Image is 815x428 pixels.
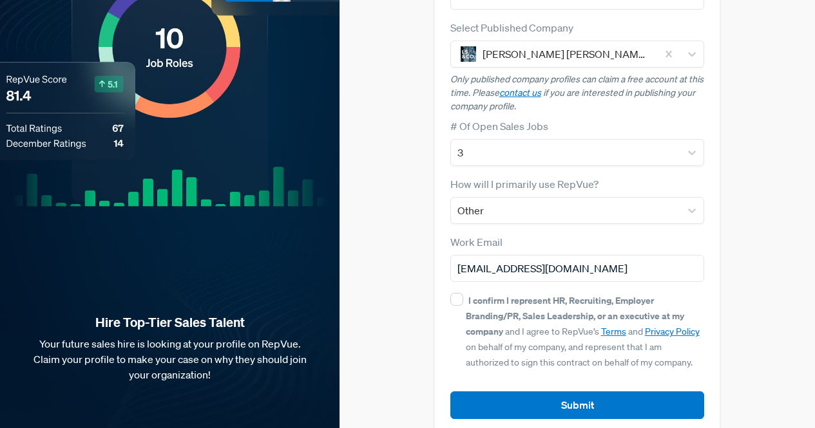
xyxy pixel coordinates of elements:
input: Email [450,255,705,282]
label: Select Published Company [450,20,573,35]
label: # Of Open Sales Jobs [450,118,548,134]
strong: I confirm I represent HR, Recruiting, Employer Branding/PR, Sales Leadership, or an executive at ... [466,294,684,337]
a: contact us [499,87,541,98]
span: and I agree to RepVue’s and on behalf of my company, and represent that I am authorized to sign t... [466,295,700,368]
p: Your future sales hire is looking at your profile on RepVue. Claim your profile to make your case... [21,336,319,382]
button: Submit [450,391,705,419]
a: Privacy Policy [645,326,700,337]
p: Only published company profiles can claim a free account at this time. Please if you are interest... [450,73,705,113]
label: Work Email [450,234,503,250]
strong: Hire Top-Tier Sales Talent [21,314,319,331]
img: Levi Strauss & Co. [461,46,476,62]
a: Terms [601,326,626,337]
label: How will I primarily use RepVue? [450,176,599,192]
